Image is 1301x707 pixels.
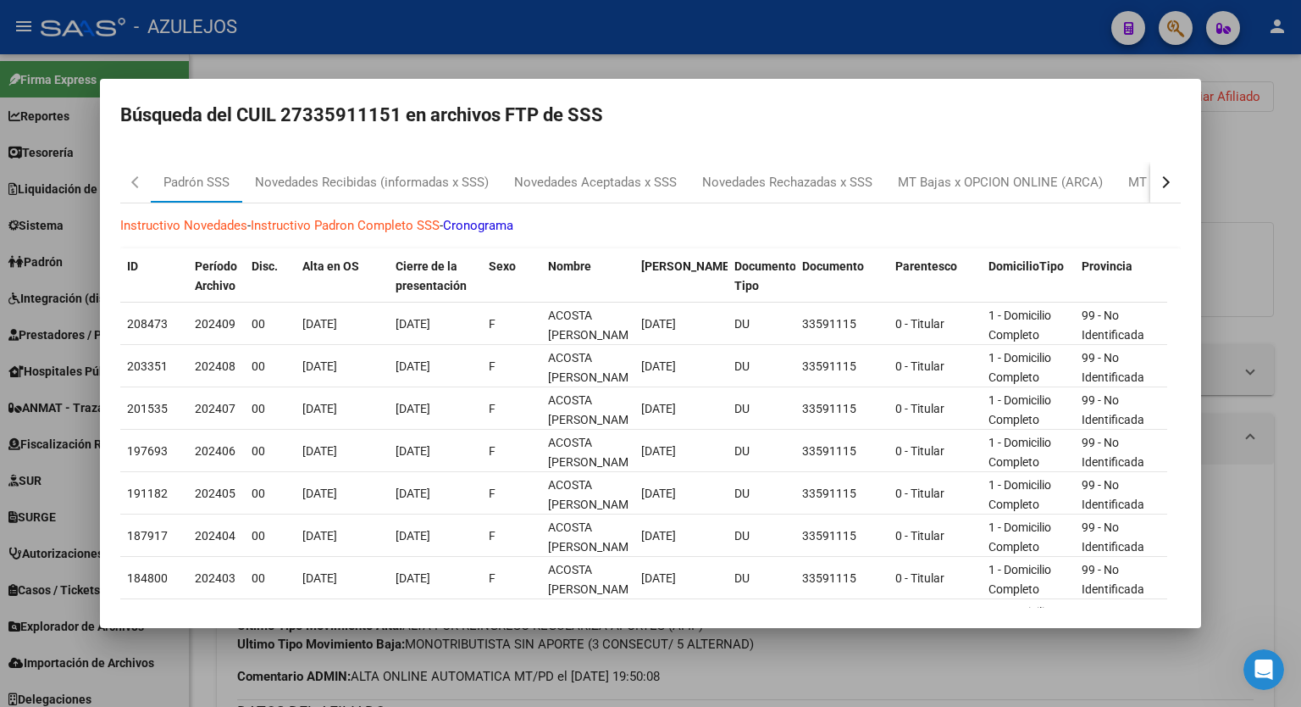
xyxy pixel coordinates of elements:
[163,173,230,192] div: Padrón SSS
[802,259,864,273] span: Documento
[641,359,676,373] span: [DATE]
[188,248,245,304] datatable-header-cell: Período Archivo
[245,248,296,304] datatable-header-cell: Disc.
[396,317,430,331] span: [DATE]
[252,442,289,461] div: 00
[641,259,736,273] span: [PERSON_NAME].
[548,563,639,596] span: ACOSTA DANIELA AMANDA
[252,357,289,376] div: 00
[802,399,882,419] div: 33591115
[482,248,541,304] datatable-header-cell: Sexo
[251,218,440,233] a: Instructivo Padron Completo SSS
[802,526,882,546] div: 33591115
[489,529,495,543] span: F
[895,317,944,331] span: 0 - Titular
[34,149,305,178] p: Necesitás ayuda?
[734,357,789,376] div: DU
[898,173,1103,192] div: MT Bajas x OPCION ONLINE (ARCA)
[988,521,1051,554] span: 1 - Domicilio Completo
[302,571,337,585] span: [DATE]
[195,402,235,415] span: 202407
[1082,563,1144,596] span: 99 - No Identificada
[396,359,430,373] span: [DATE]
[127,571,168,585] span: 184800
[291,27,322,58] div: Cerrar
[641,444,676,458] span: [DATE]
[489,259,516,273] span: Sexo
[195,487,235,500] span: 202405
[489,571,495,585] span: F
[514,173,677,192] div: Novedades Aceptadas x SSS
[548,436,639,469] span: ACOSTA DANIELA AMANDA
[1082,259,1132,273] span: Provincia
[895,402,944,415] span: 0 - Titular
[889,248,982,304] datatable-header-cell: Parentesco
[1075,248,1168,304] datatable-header-cell: Provincia
[641,571,676,585] span: [DATE]
[67,571,103,583] span: Inicio
[548,259,591,273] span: Nombre
[802,569,882,588] div: 33591115
[802,442,882,461] div: 33591115
[34,120,305,149] p: Hola! Leo
[127,529,168,543] span: 187917
[728,248,795,304] datatable-header-cell: Documento Tipo
[734,569,789,588] div: DU
[120,99,1181,131] h2: Búsqueda del CUIL 27335911151 en archivos FTP de SSS
[226,571,281,583] span: Mensajes
[1082,309,1144,342] span: 99 - No Identificada
[548,393,639,426] span: ACOSTA DANIELA AMANDA
[396,402,430,415] span: [DATE]
[1082,351,1144,384] span: 99 - No Identificada
[489,402,495,415] span: F
[302,259,359,273] span: Alta en OS
[988,436,1051,469] span: 1 - Domicilio Completo
[548,605,639,638] span: ACOSTA DANIELA AMANDA
[489,444,495,458] span: F
[988,605,1051,638] span: 1 - Domicilio Completo
[734,315,789,334] div: DU
[127,444,168,458] span: 197693
[120,216,1181,236] p: - -
[895,259,957,273] span: Parentesco
[641,487,676,500] span: [DATE]
[302,529,337,543] span: [DATE]
[195,444,235,458] span: 202406
[127,259,138,273] span: ID
[127,359,168,373] span: 203351
[296,248,389,304] datatable-header-cell: Alta en OS
[17,199,322,246] div: Envíanos un mensaje
[702,173,872,192] div: Novedades Rechazadas x SSS
[802,484,882,504] div: 33591115
[195,571,235,585] span: 202403
[252,259,278,273] span: Disc.
[895,444,944,458] span: 0 - Titular
[252,484,289,504] div: 00
[252,315,289,334] div: 00
[988,309,1051,342] span: 1 - Domicilio Completo
[1082,478,1144,511] span: 99 - No Identificada
[127,402,168,415] span: 201535
[127,317,168,331] span: 208473
[734,259,796,292] span: Documento Tipo
[389,248,482,304] datatable-header-cell: Cierre de la presentación
[252,399,289,419] div: 00
[443,218,513,233] a: Cronograma
[1082,436,1144,469] span: 99 - No Identificada
[802,315,882,334] div: 33591115
[895,359,944,373] span: 0 - Titular
[548,478,639,511] span: ACOSTA DANIELA AMANDA
[1243,649,1284,690] iframe: Intercom live chat
[895,571,944,585] span: 0 - Titular
[734,484,789,504] div: DU
[195,317,235,331] span: 202409
[548,309,639,342] span: ACOSTA DANIELA AMANDA
[489,487,495,500] span: F
[988,259,1064,273] span: DomicilioTipo
[120,248,188,304] datatable-header-cell: ID
[252,569,289,588] div: 00
[489,359,495,373] span: F
[252,526,289,546] div: 00
[641,529,676,543] span: [DATE]
[396,444,430,458] span: [DATE]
